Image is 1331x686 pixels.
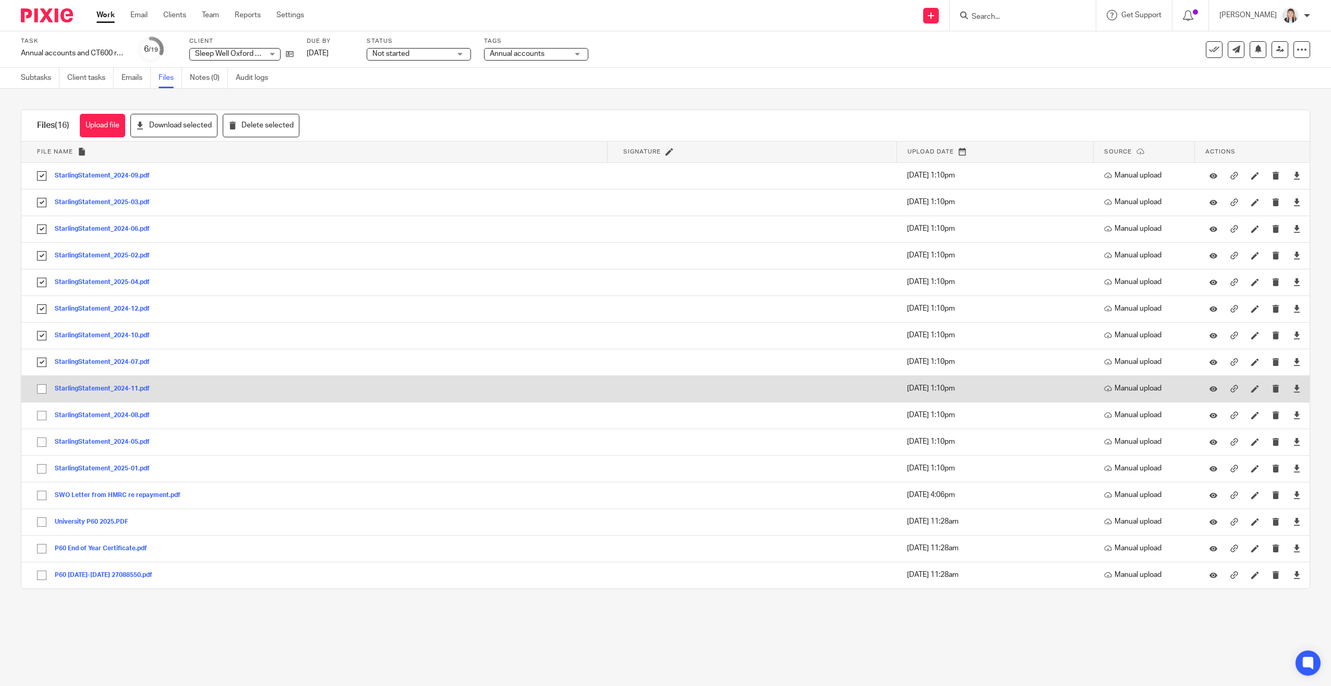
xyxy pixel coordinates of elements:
a: Client tasks [67,68,114,88]
a: Work [96,10,115,20]
p: [DATE] 1:10pm [907,197,1088,207]
button: StarlingStatement_2024-10.pdf [55,332,158,339]
p: Manual upload [1104,516,1190,527]
p: [DATE] 1:10pm [907,383,1088,394]
p: [DATE] 4:06pm [907,490,1088,500]
span: Signature [623,149,661,155]
input: Select [32,565,52,585]
p: [DATE] 1:10pm [907,410,1088,420]
button: StarlingStatement_2024-05.pdf [55,439,158,446]
a: Clients [163,10,186,20]
h1: Files [37,120,69,131]
input: Select [32,379,52,399]
button: Upload file [80,114,125,137]
p: [DATE] 11:28am [907,570,1088,580]
p: Manual upload [1104,410,1190,420]
span: Get Support [1121,11,1161,19]
a: Download [1293,570,1301,580]
label: Status [367,37,471,45]
span: Not started [372,50,409,57]
button: P60 End of Year Certificate.pdf [55,545,155,552]
div: 6 [144,43,158,55]
input: Select [32,486,52,505]
a: Reports [235,10,261,20]
button: StarlingStatement_2024-06.pdf [55,226,158,233]
input: Select [32,352,52,372]
button: StarlingStatement_2024-08.pdf [55,412,158,419]
p: [DATE] 1:10pm [907,330,1088,340]
span: Upload date [907,149,954,155]
a: Download [1293,436,1301,447]
button: Delete selected [223,114,299,137]
label: Client [189,37,294,45]
p: Manual upload [1104,197,1190,207]
a: Download [1293,516,1301,527]
input: Select [32,246,52,266]
p: Manual upload [1104,383,1190,394]
a: Download [1293,223,1301,234]
p: [DATE] 11:28am [907,543,1088,553]
p: Manual upload [1104,570,1190,580]
p: Manual upload [1104,330,1190,340]
input: Select [32,219,52,239]
button: StarlingStatement_2025-02.pdf [55,252,158,259]
p: Manual upload [1104,277,1190,287]
input: Select [32,299,52,319]
p: Manual upload [1104,223,1190,234]
small: /19 [149,47,158,53]
span: Actions [1205,149,1236,155]
label: Tags [484,37,588,45]
p: Manual upload [1104,170,1190,181]
button: Download selected [130,114,217,137]
span: Annual accounts [490,50,544,57]
button: P60 [DATE]-[DATE] 27088550.pdf [55,572,160,579]
a: Download [1293,170,1301,181]
input: Select [32,273,52,292]
a: Files [159,68,182,88]
a: Download [1293,357,1301,367]
span: (16) [55,121,69,129]
p: [DATE] 1:10pm [907,170,1088,181]
a: Download [1293,410,1301,420]
div: Annual accounts and CT600 return [21,48,125,58]
input: Select [32,432,52,452]
p: Manual upload [1104,303,1190,314]
label: Task [21,37,125,45]
a: Download [1293,277,1301,287]
a: Download [1293,383,1301,394]
p: [DATE] 11:28am [907,516,1088,527]
input: Select [32,512,52,532]
input: Select [32,406,52,425]
span: [DATE] [307,50,329,57]
a: Emails [122,68,151,88]
a: Download [1293,197,1301,207]
p: [DATE] 1:10pm [907,250,1088,261]
a: Download [1293,463,1301,474]
button: StarlingStatement_2024-11.pdf [55,385,158,393]
span: Sleep Well Oxford Ltd [195,50,266,57]
p: Manual upload [1104,490,1190,500]
p: [DATE] 1:10pm [907,357,1088,367]
p: Manual upload [1104,436,1190,447]
span: Source [1104,149,1132,155]
button: StarlingStatement_2024-07.pdf [55,359,158,366]
a: Download [1293,330,1301,340]
button: StarlingStatement_2024-12.pdf [55,305,158,313]
a: Audit logs [236,68,276,88]
input: Select [32,539,52,559]
a: Notes (0) [190,68,228,88]
button: University P60 2025.PDF [55,518,136,526]
p: [DATE] 1:10pm [907,223,1088,234]
button: StarlingStatement_2025-03.pdf [55,199,158,206]
button: StarlingStatement_2025-04.pdf [55,279,158,286]
a: Download [1293,250,1301,261]
a: Email [130,10,148,20]
label: Due by [307,37,354,45]
a: Download [1293,303,1301,314]
a: Settings [276,10,304,20]
button: StarlingStatement_2025-01.pdf [55,465,158,472]
span: File name [37,149,73,155]
button: SWO Letter from HMRC re repayment.pdf [55,492,188,499]
img: Pixie [21,8,73,22]
p: [PERSON_NAME] [1219,10,1277,20]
